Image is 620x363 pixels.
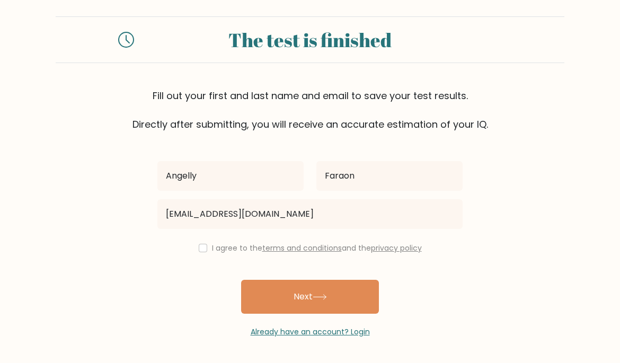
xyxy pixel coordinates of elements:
div: Fill out your first and last name and email to save your test results. Directly after submitting,... [56,88,564,131]
input: First name [157,161,304,191]
a: Already have an account? Login [251,326,370,337]
input: Email [157,199,463,229]
a: privacy policy [371,243,422,253]
button: Next [241,280,379,314]
input: Last name [316,161,463,191]
div: The test is finished [147,25,473,54]
a: terms and conditions [262,243,342,253]
label: I agree to the and the [212,243,422,253]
